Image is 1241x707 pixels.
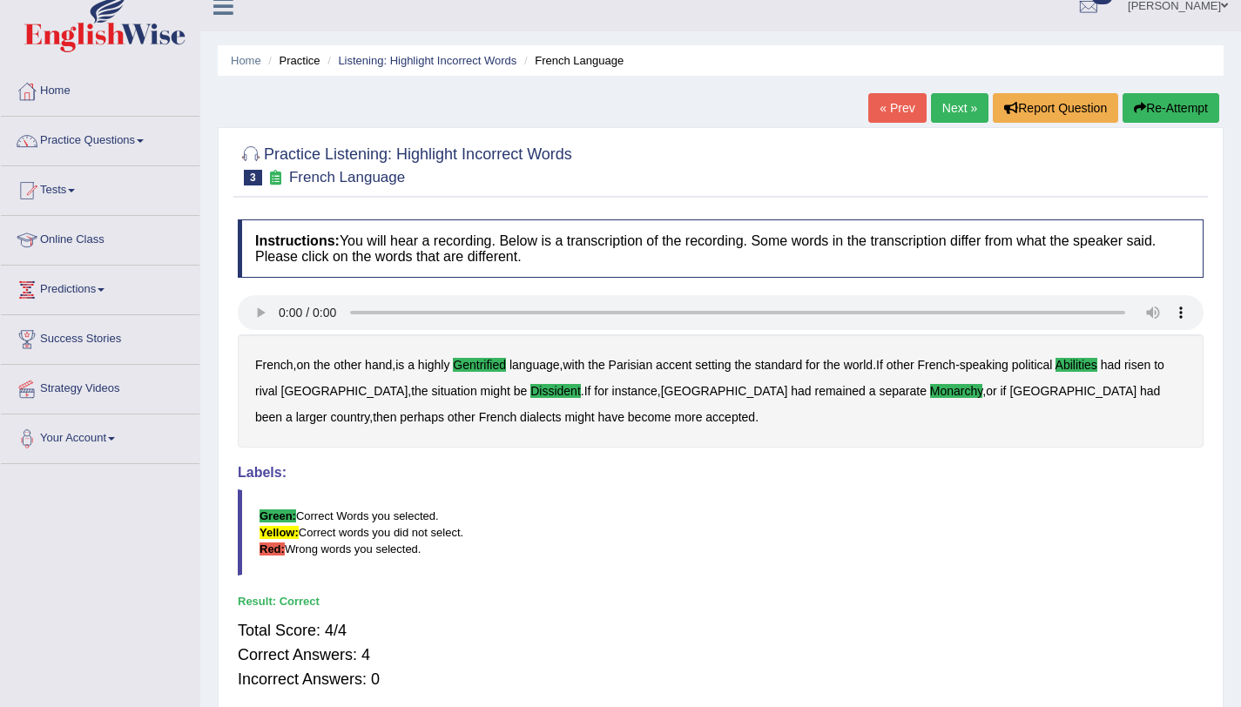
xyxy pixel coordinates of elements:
h4: Labels: [238,465,1204,481]
a: Home [1,67,199,111]
b: Parisian [609,358,653,372]
b: for [806,358,819,372]
a: Online Class [1,216,199,259]
b: Yellow: [260,526,299,539]
b: be [514,384,528,398]
b: If [876,358,883,372]
h4: You will hear a recording. Below is a transcription of the recording. Some words in the transcrip... [238,219,1204,278]
b: dissident [530,384,581,398]
b: French [918,358,956,372]
b: if [1001,384,1007,398]
b: had [1101,358,1121,372]
li: Practice [264,52,320,69]
a: Listening: Highlight Incorrect Words [338,54,516,67]
li: French Language [520,52,624,69]
b: a [286,410,293,424]
b: the [314,358,330,372]
b: perhaps [400,410,444,424]
b: French [479,410,517,424]
b: accent [656,358,691,372]
a: Success Stories [1,315,199,359]
b: the [588,358,604,372]
a: Practice Questions [1,117,199,160]
a: Next » [931,93,988,123]
a: Your Account [1,414,199,458]
div: Total Score: 4/4 Correct Answers: 4 Incorrect Answers: 0 [238,609,1204,700]
b: dialects [520,410,561,424]
b: might [481,384,510,398]
b: hand [365,358,392,372]
b: might [564,410,594,424]
b: the [411,384,428,398]
a: Predictions [1,266,199,309]
b: French [255,358,293,372]
button: Re-Attempt [1123,93,1219,123]
span: 3 [244,170,262,185]
small: Exam occurring question [266,170,285,186]
b: remained [815,384,866,398]
b: other [887,358,914,372]
b: then [373,410,396,424]
b: standard [755,358,802,372]
b: world [844,358,873,372]
b: gentrified [453,358,506,372]
a: Tests [1,166,199,210]
b: for [594,384,608,398]
a: Strategy Videos [1,365,199,408]
b: [GEOGRAPHIC_DATA] [661,384,788,398]
a: « Prev [868,93,926,123]
small: French Language [289,169,405,185]
b: been [255,410,282,424]
b: have [598,410,624,424]
b: the [734,358,751,372]
b: a [869,384,876,398]
b: on [296,358,310,372]
b: rival [255,384,278,398]
b: highly [418,358,450,372]
b: to [1154,358,1164,372]
blockquote: Correct Words you selected. Correct words you did not select. Wrong words you selected. [238,489,1204,576]
b: had [1140,384,1160,398]
b: other [448,410,475,424]
b: larger [296,410,327,424]
b: Instructions: [255,233,340,248]
b: country [330,410,369,424]
h2: Practice Listening: Highlight Incorrect Words [238,142,572,185]
b: become [628,410,671,424]
button: Report Question [993,93,1118,123]
b: with [563,358,584,372]
b: is [395,358,404,372]
b: language [509,358,560,372]
b: instance [612,384,658,398]
b: the [823,358,840,372]
b: accepted [705,410,755,424]
b: setting [695,358,731,372]
b: risen [1124,358,1150,372]
b: monarchy [930,384,982,398]
b: a [408,358,415,372]
div: Result: [238,593,1204,609]
b: situation [432,384,477,398]
b: If [584,384,591,398]
b: other [334,358,361,372]
b: [GEOGRAPHIC_DATA] [281,384,408,398]
b: political [1012,358,1053,372]
b: had [791,384,811,398]
b: abilities [1056,358,1097,372]
a: Home [231,54,261,67]
b: Red: [260,542,285,555]
b: separate [879,384,926,398]
b: or [986,384,996,398]
b: [GEOGRAPHIC_DATA] [1009,384,1136,398]
b: speaking [960,358,1008,372]
b: more [675,410,703,424]
div: , , , . - , . , , , . [238,334,1204,448]
b: Green: [260,509,296,522]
